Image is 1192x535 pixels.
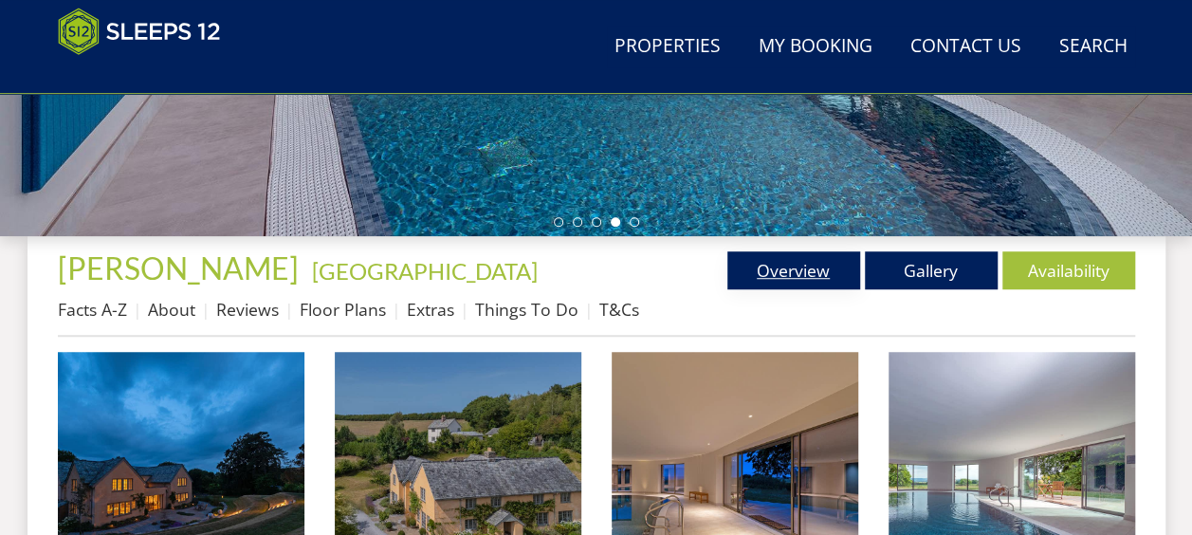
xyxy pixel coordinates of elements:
[1052,26,1135,68] a: Search
[58,8,221,55] img: Sleeps 12
[865,251,998,289] a: Gallery
[304,257,538,285] span: -
[148,298,195,321] a: About
[48,66,248,83] iframe: Customer reviews powered by Trustpilot
[58,249,304,286] a: [PERSON_NAME]
[903,26,1029,68] a: Contact Us
[58,298,127,321] a: Facts A-Z
[300,298,386,321] a: Floor Plans
[475,298,578,321] a: Things To Do
[727,251,860,289] a: Overview
[58,249,299,286] span: [PERSON_NAME]
[607,26,728,68] a: Properties
[312,257,538,285] a: [GEOGRAPHIC_DATA]
[751,26,880,68] a: My Booking
[407,298,454,321] a: Extras
[216,298,279,321] a: Reviews
[599,298,639,321] a: T&Cs
[1002,251,1135,289] a: Availability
